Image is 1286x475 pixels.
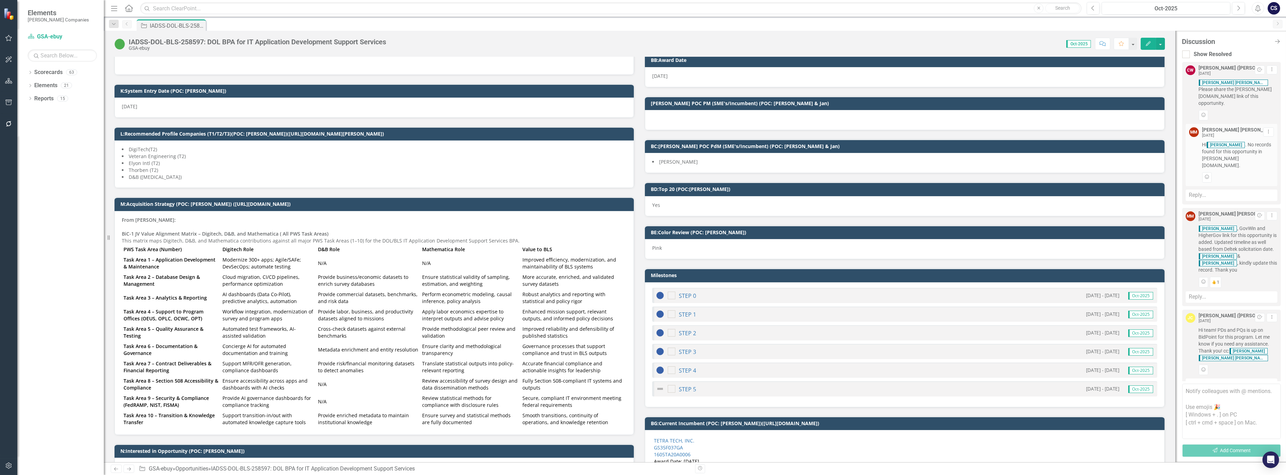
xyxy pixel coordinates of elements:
h3: BD:Top 20 (POC:[PERSON_NAME]) [651,186,1161,192]
button: Add Comment [1182,444,1281,457]
div: Secure, compliant IT environment meeting federal requirements [522,395,625,409]
div: N/A [318,381,419,388]
div: 15 [57,95,68,101]
a: STEP 2 [679,329,696,337]
button: Oct-2025 [1102,2,1230,15]
div: Oct-2025 [1104,4,1228,13]
div: Governance processes that support compliance and trust in BLS outputs [522,343,625,357]
span: Oct-2025 [1128,348,1153,356]
div: CW [1186,65,1195,75]
small: [DATE] [1202,133,1214,138]
span: D&B ([MEDICAL_DATA]) [129,174,182,180]
a: Reports [34,95,54,103]
a: TETRA TECH, INC. [654,437,694,444]
span: Elyon Intl (T2) [129,160,160,166]
span: [PERSON_NAME] [PERSON_NAME] [1199,80,1268,86]
div: Support MFR/OFR generation, compliance dashboards [222,360,314,374]
span: [PERSON_NAME] [1199,253,1237,259]
div: N/A [422,260,519,267]
span: Elements [28,9,89,17]
input: Search Below... [28,49,97,62]
span: Hi team! PDs and PQs is up on BidPoint for this program. Let me know if you need any assistance. ... [1199,327,1277,361]
strong: PWS Task Area (Number) [124,246,182,253]
a: STEP 3 [679,348,696,356]
div: Provide labor, business, and productivity datasets aligned to missions [318,308,419,322]
div: Translate statistical outputs into policy-relevant reporting [422,360,519,374]
div: Reply... [1186,190,1277,201]
div: Provide AI governance dashboards for compliance tracking [222,395,314,409]
strong: Task Area 5 – Quality Assurance & Testing [124,326,203,339]
div: MM [1186,211,1195,221]
a: GSA-ebuy [28,33,97,41]
div: Ensure statistical validity of sampling, estimation, and weighting [422,274,519,287]
span: DigiTech(T2) [129,146,157,153]
div: Ensure accessibility across apps and dashboards with AI checks [222,377,314,391]
div: IADSS-DOL-BLS-258597: DOL BPA for IT Application Development Support Services [150,21,204,30]
div: Improved efficiency, modernization, and maintainability of BLS systems [522,256,625,270]
div: Provide commercial datasets, benchmarks, and risk data [318,291,419,305]
h3: BC:[PERSON_NAME] POC PdM (SME's/Incumbent) (POC: [PERSON_NAME] & Jan) [651,144,1161,149]
span: Pink [652,245,662,251]
a: GS35F037GA [654,444,683,451]
strong: Task Area 1 – Application Development & Maintenance [124,256,216,270]
div: AI dashboards (Data Co-Pilot), predictive analytics, automation [222,291,314,305]
a: Scorecards [34,68,63,76]
img: Blue Team [656,291,664,300]
strong: Mathematica Role [422,246,465,253]
div: Provide enriched metadata to maintain institutional knowledge [318,412,419,426]
span: Please share the [PERSON_NAME][DOMAIN_NAME] link of this opportunity. [1199,79,1277,107]
span: [PERSON_NAME] [1230,348,1268,354]
div: Review accessibility of survey design and data dissemination methods [422,377,519,391]
div: JC [1186,313,1195,323]
strong: Task Area 3 – Analytics & Reporting [124,294,207,301]
div: GSA-ebuy [129,46,386,51]
span: Hi . No records found for this opportunity in [PERSON_NAME][DOMAIN_NAME]. [1202,141,1274,169]
div: Open Intercom Messenger [1262,451,1279,468]
span: 1 [1217,279,1219,286]
img: Red Team [656,366,664,374]
img: ClearPoint Strategy [3,8,16,20]
div: Discussion [1182,38,1270,45]
div: Provide risk/financial monitoring datasets to detect anomalies [318,360,419,374]
div: [PERSON_NAME] [PERSON_NAME] [1202,127,1278,133]
h3: L:Recommended Profile Companies (T1/T2/T3)(POC: [PERSON_NAME])([URL][DOMAIN_NAME][PERSON_NAME]) [120,131,630,136]
span: [DATE] [652,73,668,79]
span: [PERSON_NAME] [1199,226,1237,232]
div: Review statistical methods for compliance with disclosure rules [422,395,519,409]
div: Workflow integration, modernization of survey and program apps [222,308,314,322]
span: , GovWin and HigherGov link for this opportunity is added. Updated timeline as well based from De... [1199,225,1277,273]
span: [DATE] [122,103,137,110]
div: [PERSON_NAME] [PERSON_NAME] [1199,211,1275,217]
h3: N:Interested in Opportunity (POC: [PERSON_NAME]) [120,448,630,454]
button: CS [1268,2,1280,15]
strong: Task Area 7 – Contract Deliverables & Financial Reporting [124,360,211,374]
div: N/A [318,260,419,267]
strong: BiC-1 JV Value Alignment Matrix – Digitech, D&B, and Mathematica ( All PWS Task Areas) [122,230,328,237]
img: Green Team [656,347,664,356]
a: STEP 1 [679,311,696,318]
span: [PERSON_NAME] [1199,260,1237,266]
div: Modernize 300+ apps; Agile/SAFe; DevSecOps; automate testing [222,256,314,270]
a: STEP 4 [679,367,696,374]
strong: Digitech Role [222,246,254,253]
small: [PERSON_NAME] Companies [28,17,89,22]
div: Provide methodological peer review and validation [422,326,519,339]
strong: Task Area 9 – Security & Compliance (FedRAMP, NIST, FISMA) [124,395,209,408]
a: STEP 0 [679,292,696,300]
div: Show Resolved [1194,51,1232,58]
img: Black Hat [656,310,664,318]
span: Oct-2025 [1128,311,1153,318]
span: [PERSON_NAME] [659,158,698,165]
div: Concierge AI for automated documentation and training [222,343,314,357]
span: Oct-2025 [1128,329,1153,337]
div: 21 [61,83,72,89]
div: Enhanced mission support, relevant outputs, and informed policy decisions [522,308,625,322]
div: Perform econometric modeling, causal inference, policy analysis [422,291,519,305]
button: Search [1045,3,1080,13]
div: Reply... [1186,378,1277,390]
div: Provide business/economic datasets to enrich survey databases [318,274,419,287]
div: Metadata enrichment and entity resolution [318,346,419,353]
strong: Task Area 2 – Database Design & Management [124,274,200,287]
div: Award Date: [DATE] [654,458,1155,465]
a: Opportunities [175,465,208,472]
